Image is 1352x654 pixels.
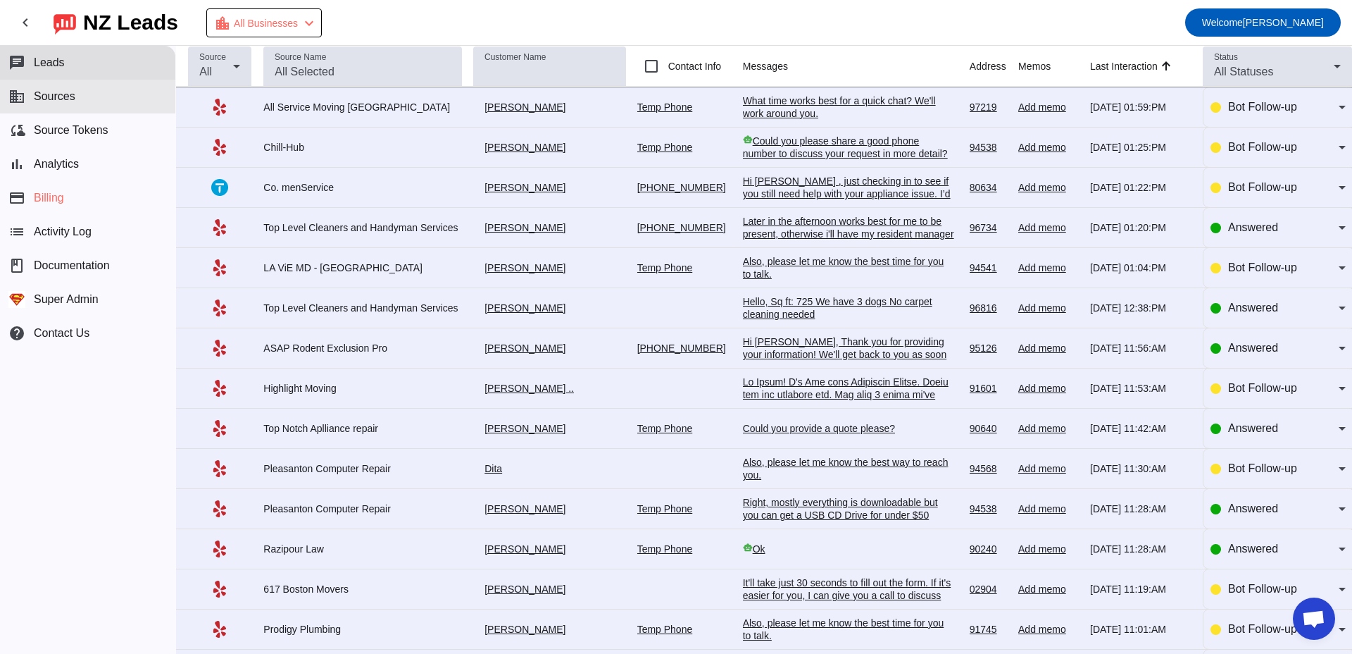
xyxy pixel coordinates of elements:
div: LA ViE MD - [GEOGRAPHIC_DATA] [263,261,462,274]
div: Add memo [1018,141,1079,154]
div: Hello, Sq ft: 725 We have 3 dogs No carpet cleaning needed [743,295,954,321]
div: [DATE] 11:19:AM [1090,583,1191,596]
div: 617 Boston Movers [263,583,462,596]
div: 91745 [970,623,1007,636]
span: Bot Follow-up [1228,382,1297,394]
div: 02904 [970,583,1007,596]
div: Later in the afternoon works best for me to be present, otherwise i'll have my resident manager l... [743,215,954,253]
div: Could you provide a quote please? [743,422,954,435]
span: Answered [1228,302,1278,314]
span: book [8,257,25,274]
mat-icon: chevron_left [17,14,34,31]
div: [PERSON_NAME] [473,302,625,314]
mat-icon: payment [8,190,25,206]
div: Right, mostly everything is downloadable but you can get a USB CD Drive for under $50 [743,496,954,522]
div: ASAP Rodent Exclusion Pro [263,342,462,354]
button: Welcome[PERSON_NAME] [1185,8,1341,37]
span: Bot Follow-up [1228,101,1297,113]
div: [DATE] 11:30:AM [1090,462,1191,475]
div: [PERSON_NAME] [473,221,625,234]
span: Documentation [34,259,110,272]
div: All Service Moving [GEOGRAPHIC_DATA] [263,101,462,113]
div: Dita [473,462,625,475]
mat-icon: Yelp [211,139,228,156]
div: 90240 [970,543,1007,555]
div: [DATE] 11:28:AM [1090,502,1191,515]
div: [DATE] 01:59:PM [1090,101,1191,113]
a: [PHONE_NUMBER] [637,222,726,233]
span: Contact Us [34,327,89,340]
a: Temp Phone [637,262,693,273]
span: Leads [34,56,65,69]
div: [PERSON_NAME] [473,502,625,515]
div: [PERSON_NAME] [473,141,625,154]
button: All Businesses [206,8,322,37]
div: Pleasanton Computer Repair [263,462,462,475]
mat-icon: location_city [214,15,231,32]
span: Activity Log [34,226,92,238]
div: [DATE] 11:53:AM [1090,382,1191,395]
span: Answered [1228,502,1278,514]
div: [PERSON_NAME] [473,583,625,596]
mat-icon: Yelp [211,300,228,316]
div: Add memo [1018,101,1079,113]
div: Add memo [1018,462,1079,475]
div: Chill-Hub [263,141,462,154]
div: Add memo [1018,543,1079,555]
div: 96734 [970,221,1007,234]
span: Bot Follow-up [1228,181,1297,193]
div: 95126 [970,342,1007,354]
span: Billing [34,192,64,204]
mat-icon: smart_toy [743,543,753,553]
div: Add memo [1018,221,1079,234]
div: Add memo [1018,342,1079,354]
span: Analytics [34,158,79,171]
span: All Businesses [234,13,298,33]
div: [PERSON_NAME] [473,342,625,354]
div: [DATE] 01:25:PM [1090,141,1191,154]
div: [PERSON_NAME] [473,181,625,194]
div: [DATE] 11:28:AM [1090,543,1191,555]
div: 94568 [970,462,1007,475]
mat-icon: Yelp [211,460,228,477]
th: Messages [743,46,970,87]
div: [PERSON_NAME] .. [473,382,625,395]
a: Temp Phone [637,624,693,635]
mat-label: Status [1214,53,1238,62]
div: 80634 [970,181,1007,194]
mat-label: Customer Name [484,53,546,62]
mat-icon: Yelp [211,621,228,638]
span: Answered [1228,422,1278,434]
a: Temp Phone [637,503,693,514]
div: 94538 [970,141,1007,154]
div: [PERSON_NAME] [473,422,625,435]
a: Temp Phone [637,101,693,113]
mat-icon: bar_chart [8,156,25,173]
span: All [199,66,212,78]
div: Top Notch Aplliance repair [263,422,462,435]
mat-icon: Yelp [211,219,228,236]
div: Add memo [1018,261,1079,274]
div: Add memo [1018,502,1079,515]
mat-icon: Yelp [211,380,228,397]
div: Prodigy Plumbing [263,623,462,636]
span: Bot Follow-up [1228,141,1297,153]
div: Open chat [1293,598,1335,640]
span: Bot Follow-up [1228,623,1297,635]
div: Hi [PERSON_NAME], Thank you for providing your information! We'll get back to you as soon as poss... [743,335,954,374]
span: [PERSON_NAME] [1202,13,1324,32]
a: Temp Phone [637,423,693,434]
a: [PHONE_NUMBER] [637,343,726,354]
div: [DATE] 11:56:AM [1090,342,1191,354]
input: All Selected [275,63,451,80]
mat-icon: Thumbtack [211,179,228,196]
mat-icon: chevron_left [301,15,318,32]
div: Add memo [1018,181,1079,194]
span: Answered [1228,543,1278,555]
span: Bot Follow-up [1228,261,1297,273]
div: Top Level Cleaners and Handyman Services [263,221,462,234]
mat-icon: Yelp [211,541,228,557]
label: Contact Info [665,59,722,73]
mat-icon: list [8,223,25,240]
div: [PERSON_NAME] [473,261,625,274]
